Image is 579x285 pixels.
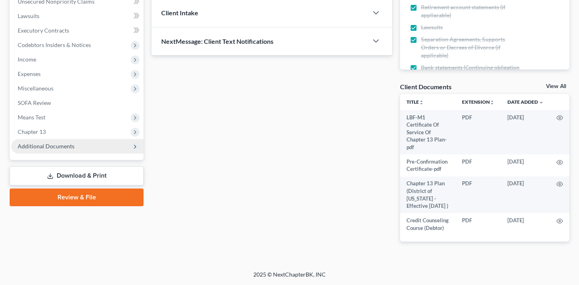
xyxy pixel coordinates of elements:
div: 2025 © NextChapterBK, INC [60,271,519,285]
i: expand_more [539,100,544,105]
span: Lawsuits [18,12,39,19]
span: Separation Agreements, Supports Orders or Decrees of Divorce (if applicable) [421,35,520,59]
span: Income [18,56,36,63]
div: Client Documents [400,82,452,91]
td: PDF [456,154,501,176]
a: Date Added expand_more [507,99,544,105]
i: unfold_more [419,100,424,105]
td: PDF [456,213,501,235]
td: Credit Counseling Course (Debtor) [400,213,456,235]
span: Miscellaneous [18,85,53,92]
span: Bank statements (Continuing obligation until date of filing) [421,64,520,80]
a: Executory Contracts [11,23,144,38]
span: Lawsuits [421,23,443,31]
a: Lawsuits [11,9,144,23]
span: Codebtors Insiders & Notices [18,41,91,48]
a: View All [546,84,566,89]
span: Client Intake [161,9,198,16]
a: Titleunfold_more [407,99,424,105]
span: NextMessage: Client Text Notifications [161,37,273,45]
td: PDF [456,176,501,213]
a: Review & File [10,189,144,206]
span: Chapter 13 [18,128,46,135]
span: Means Test [18,114,45,121]
td: [DATE] [501,213,550,235]
a: SOFA Review [11,96,144,110]
td: [DATE] [501,154,550,176]
td: [DATE] [501,110,550,154]
span: Expenses [18,70,41,77]
td: PDF [456,110,501,154]
a: Extensionunfold_more [462,99,495,105]
span: Retirement account statements (if appliacable) [421,3,520,19]
span: SOFA Review [18,99,51,106]
td: [DATE] [501,176,550,213]
td: Chapter 13 Plan (District of [US_STATE] - Effective [DATE] ) [400,176,456,213]
td: Pre-Confirmation Certificate-pdf [400,154,456,176]
i: unfold_more [490,100,495,105]
a: Download & Print [10,166,144,185]
span: Additional Documents [18,143,74,150]
span: Executory Contracts [18,27,69,34]
td: LBF-M1 Certificate Of Service Of Chapter 13 Plan-pdf [400,110,456,154]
